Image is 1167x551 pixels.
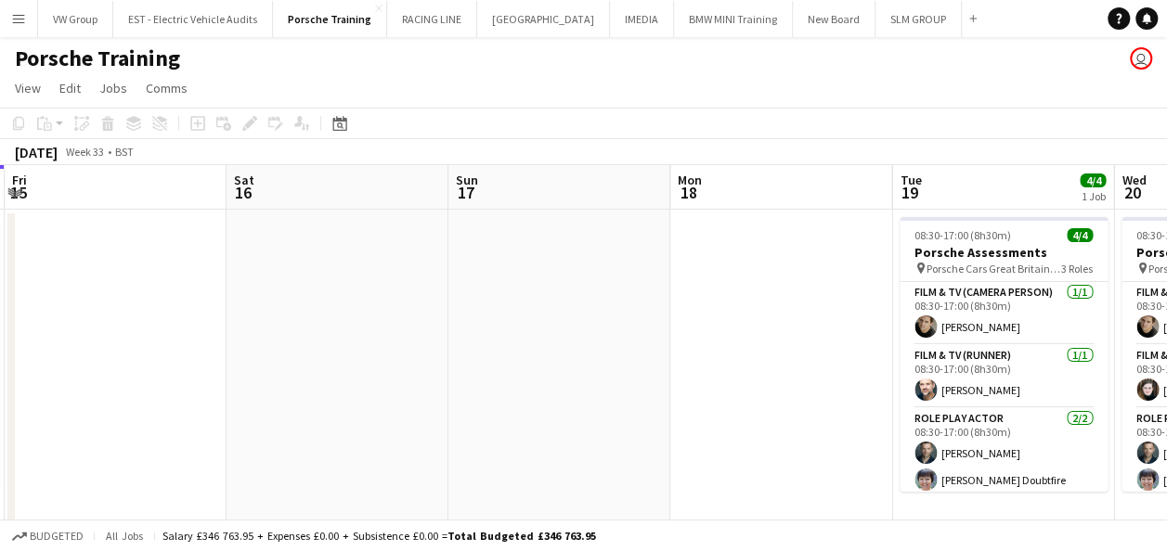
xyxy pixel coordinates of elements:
span: 17 [453,182,478,203]
app-job-card: 08:30-17:00 (8h30m)4/4Porsche Assessments Porsche Cars Great Britain Ltd. [STREET_ADDRESS]3 Roles... [900,217,1108,492]
button: Budgeted [9,526,86,546]
a: View [7,76,48,100]
span: 18 [675,182,702,203]
span: View [15,80,41,96]
span: Porsche Cars Great Britain Ltd. [STREET_ADDRESS] [927,262,1061,275]
a: Comms [138,76,195,100]
button: IMEDIA [610,1,674,37]
span: 19 [897,182,921,203]
span: 4/4 [1080,173,1106,187]
button: VW Group [38,1,113,37]
button: SLM GROUP [875,1,962,37]
span: Fri [12,172,27,188]
span: Budgeted [30,530,84,543]
app-card-role: Film & TV (Runner)1/108:30-17:00 (8h30m)[PERSON_NAME] [900,345,1108,408]
h1: Porsche Training [15,45,180,72]
a: Jobs [92,76,135,100]
span: Week 33 [61,145,108,159]
div: BST [115,145,134,159]
button: Porsche Training [273,1,387,37]
div: [DATE] [15,143,58,161]
span: Wed [1122,172,1146,188]
span: Mon [678,172,702,188]
button: RACING LINE [387,1,477,37]
span: Sun [456,172,478,188]
app-card-role: Film & TV (Camera person)1/108:30-17:00 (8h30m)[PERSON_NAME] [900,282,1108,345]
span: Total Budgeted £346 763.95 [447,529,596,543]
span: Jobs [99,80,127,96]
button: [GEOGRAPHIC_DATA] [477,1,610,37]
a: Edit [52,76,88,100]
span: All jobs [102,529,147,543]
span: 08:30-17:00 (8h30m) [914,228,1011,242]
button: EST - Electric Vehicle Audits [113,1,273,37]
span: Edit [59,80,81,96]
span: Comms [146,80,188,96]
span: 3 Roles [1061,262,1093,275]
span: Tue [900,172,921,188]
span: 16 [231,182,254,203]
button: BMW MINI Training [674,1,793,37]
div: Salary £346 763.95 + Expenses £0.00 + Subsistence £0.00 = [162,529,596,543]
div: 1 Job [1081,189,1105,203]
app-card-role: Role Play Actor2/208:30-17:00 (8h30m)[PERSON_NAME][PERSON_NAME] Doubtfire [900,408,1108,498]
app-user-avatar: Lisa Fretwell [1130,47,1152,70]
span: 4/4 [1067,228,1093,242]
h3: Porsche Assessments [900,244,1108,261]
span: 20 [1119,182,1146,203]
button: New Board [793,1,875,37]
span: Sat [234,172,254,188]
